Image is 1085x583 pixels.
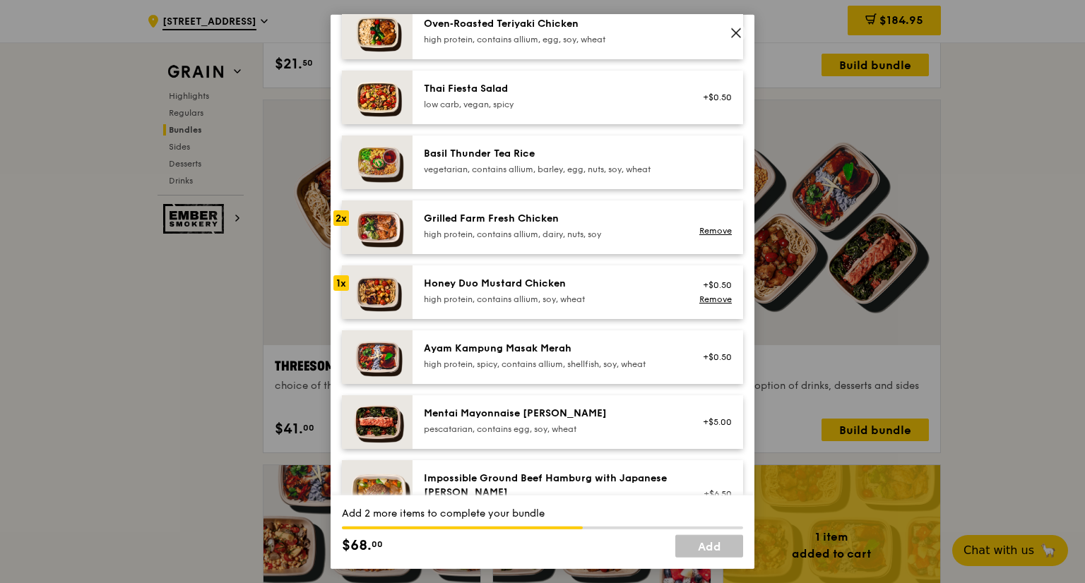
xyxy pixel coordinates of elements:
[342,506,743,520] div: Add 2 more items to complete your bundle
[424,99,677,110] div: low carb, vegan, spicy
[424,212,677,226] div: Grilled Farm Fresh Chicken
[424,294,677,305] div: high protein, contains allium, soy, wheat
[424,229,677,240] div: high protein, contains allium, dairy, nuts, soy
[342,534,372,555] span: $68.
[694,280,732,291] div: +$0.50
[342,330,413,384] img: daily_normal_Ayam_Kampung_Masak_Merah_Horizontal_.jpg
[424,342,677,356] div: Ayam Kampung Masak Merah
[342,71,413,124] img: daily_normal_Thai_Fiesta_Salad__Horizontal_.jpg
[424,471,677,500] div: Impossible Ground Beef Hamburg with Japanese [PERSON_NAME]
[424,423,677,435] div: pescatarian, contains egg, soy, wheat
[342,136,413,189] img: daily_normal_HORZ-Basil-Thunder-Tea-Rice.jpg
[342,460,413,528] img: daily_normal_HORZ-Impossible-Hamburg-With-Japanese-Curry.jpg
[699,225,732,235] a: Remove
[424,164,677,175] div: vegetarian, contains allium, barley, egg, nuts, soy, wheat
[424,147,677,161] div: Basil Thunder Tea Rice
[333,210,349,226] div: 2x
[424,17,677,31] div: Oven‑Roasted Teriyaki Chicken
[342,6,413,59] img: daily_normal_Oven-Roasted_Teriyaki_Chicken__Horizontal_.jpg
[424,82,677,96] div: Thai Fiesta Salad
[424,277,677,291] div: Honey Duo Mustard Chicken
[342,265,413,319] img: daily_normal_Honey_Duo_Mustard_Chicken__Horizontal_.jpg
[342,395,413,449] img: daily_normal_Mentai-Mayonnaise-Aburi-Salmon-HORZ.jpg
[694,351,732,363] div: +$0.50
[699,294,732,304] a: Remove
[424,34,677,45] div: high protein, contains allium, egg, soy, wheat
[372,538,383,549] span: 00
[342,200,413,254] img: daily_normal_HORZ-Grilled-Farm-Fresh-Chicken.jpg
[675,534,743,557] a: Add
[694,92,732,103] div: +$0.50
[694,488,732,500] div: +$6.50
[333,275,349,291] div: 1x
[424,407,677,421] div: Mentai Mayonnaise [PERSON_NAME]
[424,359,677,370] div: high protein, spicy, contains allium, shellfish, soy, wheat
[694,416,732,428] div: +$5.00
